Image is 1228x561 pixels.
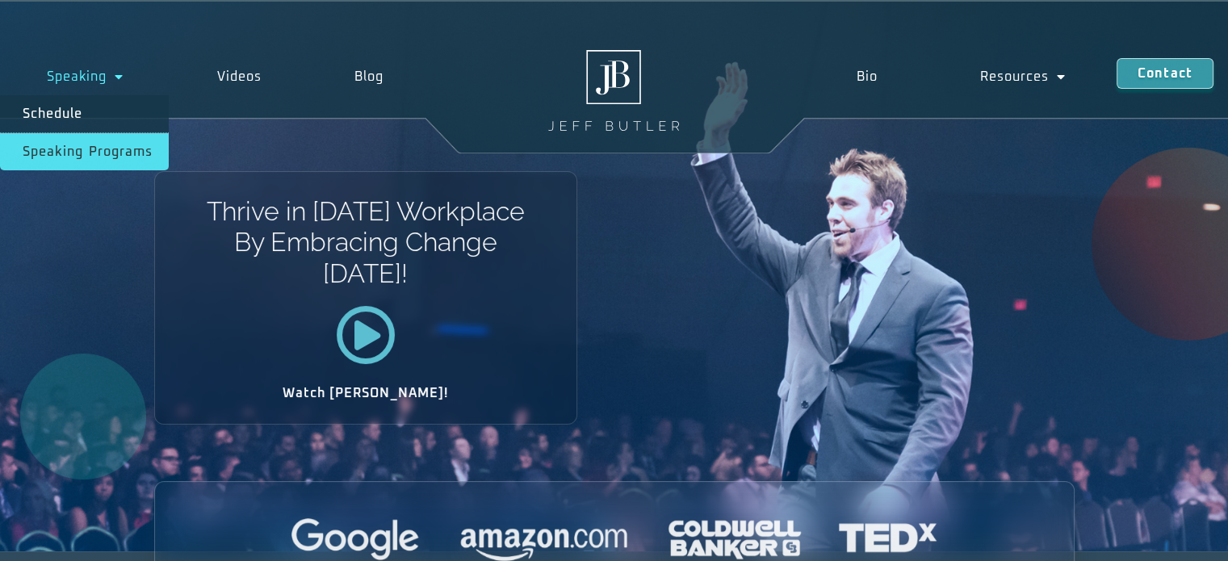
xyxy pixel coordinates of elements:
a: Videos [170,58,308,95]
a: Blog [308,58,430,95]
a: Bio [806,58,929,95]
span: Contact [1138,67,1192,80]
a: Contact [1117,58,1213,89]
h1: Thrive in [DATE] Workplace By Embracing Change [DATE]! [205,196,526,289]
a: Resources [928,58,1117,95]
nav: Menu [806,58,1117,95]
h2: Watch [PERSON_NAME]! [212,387,520,400]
